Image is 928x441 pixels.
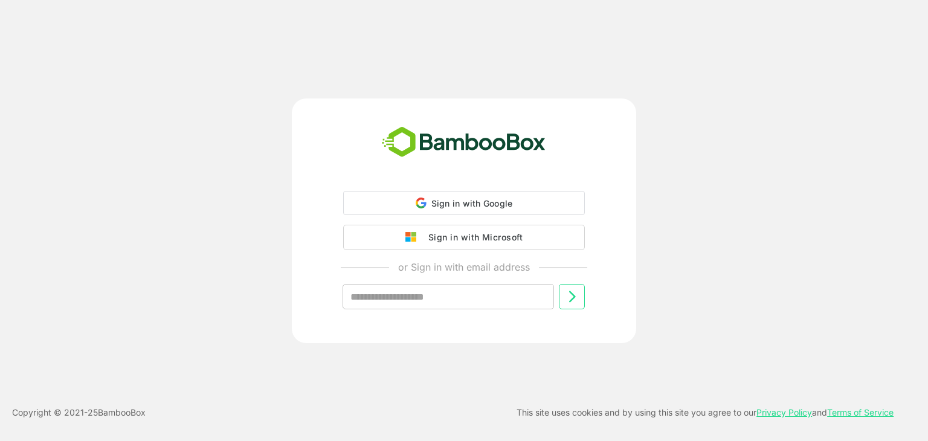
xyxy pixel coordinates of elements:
[756,407,812,417] a: Privacy Policy
[398,260,530,274] p: or Sign in with email address
[375,123,552,163] img: bamboobox
[343,191,585,215] div: Sign in with Google
[405,232,422,243] img: google
[431,198,513,208] span: Sign in with Google
[343,225,585,250] button: Sign in with Microsoft
[12,405,146,420] p: Copyright © 2021- 25 BambooBox
[827,407,894,417] a: Terms of Service
[517,405,894,420] p: This site uses cookies and by using this site you agree to our and
[422,230,523,245] div: Sign in with Microsoft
